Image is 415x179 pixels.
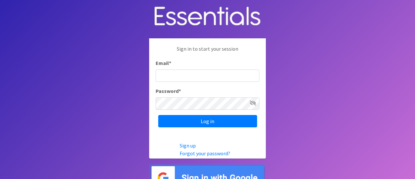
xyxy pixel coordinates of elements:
abbr: required [169,60,171,66]
label: Password [156,87,181,95]
label: Email [156,59,171,67]
abbr: required [179,88,181,94]
a: Sign up [180,142,196,149]
p: Sign in to start your session [156,45,259,59]
a: Forgot your password? [180,150,230,157]
input: Log in [158,115,257,127]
